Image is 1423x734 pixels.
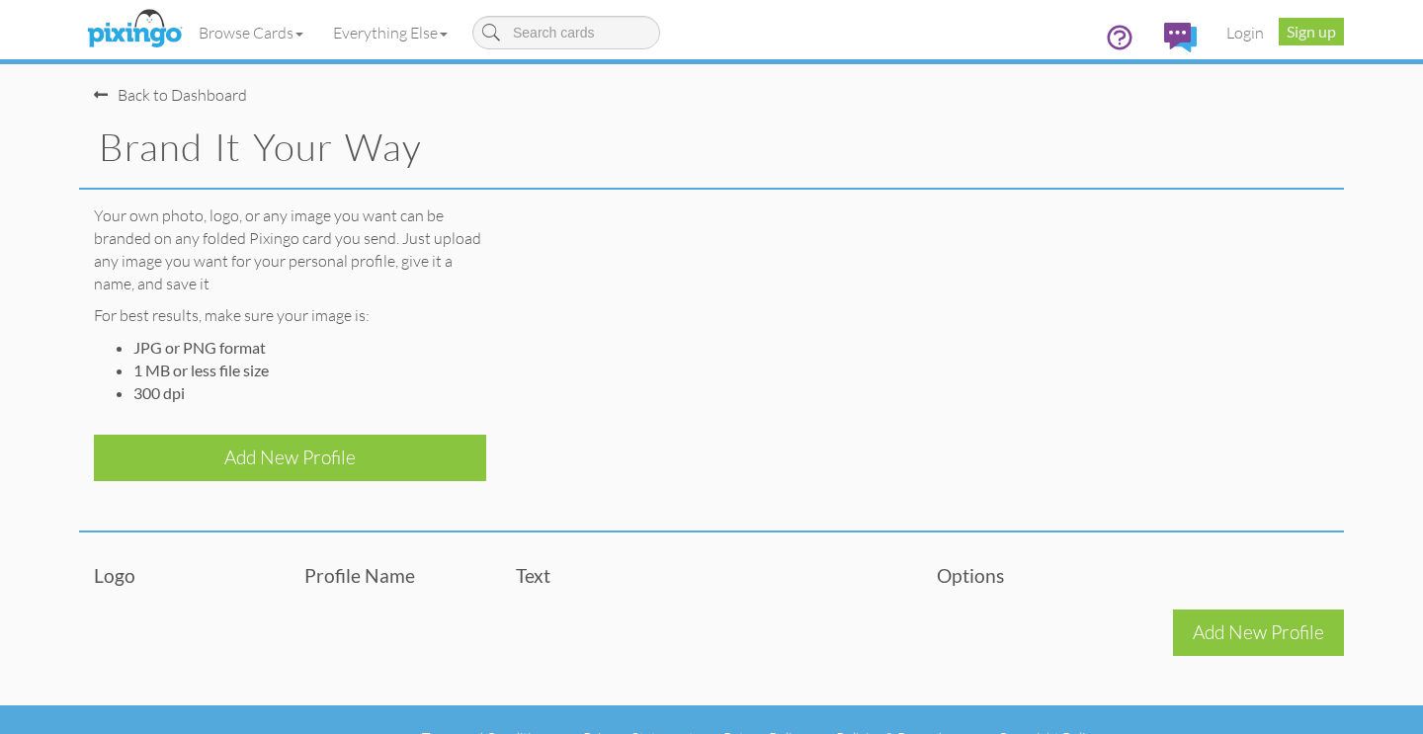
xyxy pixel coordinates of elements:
[922,562,1344,589] div: Options
[1173,610,1344,656] div: Add New Profile
[1164,23,1197,52] img: comments.svg
[94,64,1329,107] nav-back: Dashboard
[472,16,660,49] input: Search cards
[133,337,486,360] li: JPG or PNG format
[501,562,923,589] div: Text
[184,8,318,57] a: Browse Cards
[318,8,462,57] a: Everything Else
[133,360,486,382] li: 1 MB or less file size
[94,435,486,481] div: Add New Profile
[94,84,247,107] div: Back to Dashboard
[79,562,290,589] div: Logo
[94,304,486,327] p: For best results, make sure your image is:
[290,562,500,589] div: Profile Name
[94,204,486,294] p: Your own photo, logo, or any image you want can be branded on any folded Pixingo card you send. J...
[99,126,1344,168] h1: Brand it your way
[1279,18,1344,45] a: Sign up
[1212,8,1279,57] a: Login
[133,382,486,405] li: 300 dpi
[82,5,187,54] img: pixingo logo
